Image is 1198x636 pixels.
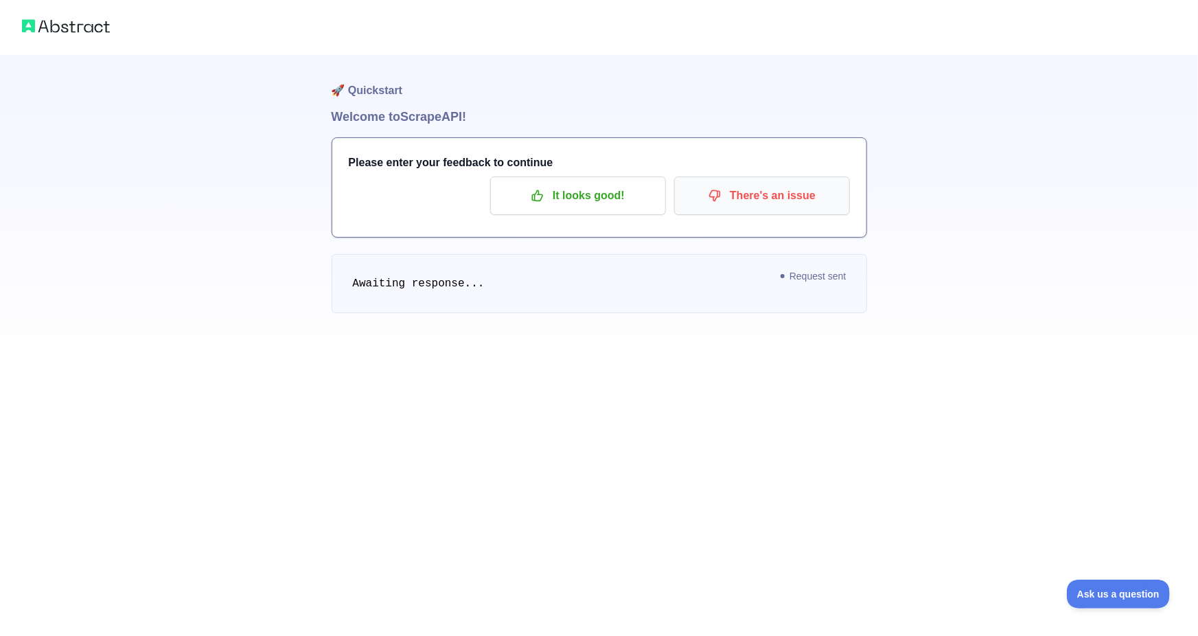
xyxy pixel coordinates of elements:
[774,268,853,284] span: Request sent
[674,177,850,215] button: There's an issue
[353,277,485,290] span: Awaiting response...
[500,184,656,207] p: It looks good!
[349,155,850,171] h3: Please enter your feedback to continue
[684,184,840,207] p: There's an issue
[490,177,666,215] button: It looks good!
[332,107,867,126] h1: Welcome to Scrape API!
[332,55,867,107] h1: 🚀 Quickstart
[22,16,110,36] img: Abstract logo
[1067,580,1171,609] iframe: Toggle Customer Support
